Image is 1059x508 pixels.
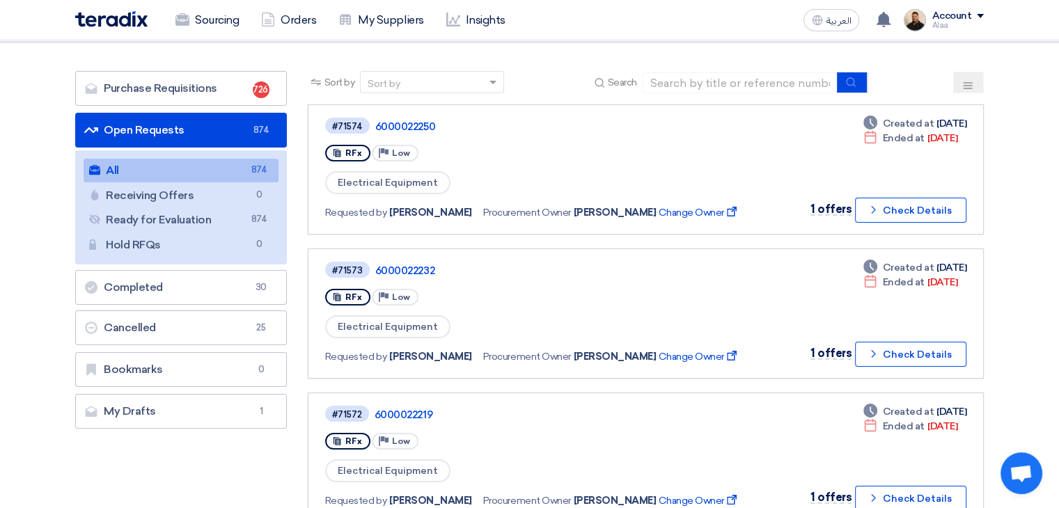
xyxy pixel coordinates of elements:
[863,275,957,289] div: [DATE]
[659,349,739,364] span: Change Owner
[253,363,269,376] span: 0
[251,237,267,252] span: 0
[250,5,327,35] a: Orders
[375,408,723,421] a: 6000022219
[883,404,934,419] span: Created at
[608,75,637,90] span: Search
[863,404,966,419] div: [DATE]
[325,459,450,482] span: Electrical Equipment
[803,9,859,31] button: العربية
[75,270,287,305] a: Completed30
[810,491,852,504] span: 1 offers
[345,292,362,302] span: RFx
[332,122,363,131] div: #71574
[883,419,925,434] span: Ended at
[574,205,657,220] span: [PERSON_NAME]
[75,113,287,148] a: Open Requests874
[75,310,287,345] a: Cancelled25
[375,120,723,133] a: 6000022250
[1001,452,1042,494] div: Open chat
[810,347,852,360] span: 1 offers
[375,264,723,277] a: 6000022232
[863,116,966,131] div: [DATE]
[324,75,355,90] span: Sort by
[325,493,386,508] span: Requested by
[863,419,957,434] div: [DATE]
[883,275,925,289] span: Ended at
[643,72,838,93] input: Search by title or reference number
[574,349,657,364] span: [PERSON_NAME]
[332,410,362,419] div: #71572
[483,205,571,220] span: Procurement Owner
[251,212,267,227] span: 874
[659,493,739,508] span: Change Owner
[75,394,287,429] a: My Drafts1
[325,349,386,364] span: Requested by
[659,205,739,220] span: Change Owner
[251,188,267,203] span: 0
[75,352,287,387] a: Bookmarks0
[904,9,926,31] img: MAA_1717931611039.JPG
[483,493,571,508] span: Procurement Owner
[810,203,852,216] span: 1 offers
[826,16,851,26] span: العربية
[253,81,269,98] span: 726
[253,123,269,137] span: 874
[251,163,267,177] span: 874
[84,233,279,257] a: Hold RFQs
[253,404,269,418] span: 1
[345,436,362,446] span: RFx
[325,171,450,194] span: Electrical Equipment
[75,11,148,27] img: Teradix logo
[325,315,450,338] span: Electrical Equipment
[435,5,517,35] a: Insights
[392,292,410,302] span: Low
[932,10,971,22] div: Account
[164,5,250,35] a: Sourcing
[883,260,934,275] span: Created at
[483,349,571,364] span: Procurement Owner
[883,116,934,131] span: Created at
[84,184,279,207] a: Receiving Offers
[389,205,472,220] span: [PERSON_NAME]
[863,131,957,145] div: [DATE]
[75,71,287,106] a: Purchase Requisitions726
[863,260,966,275] div: [DATE]
[392,436,410,446] span: Low
[325,205,386,220] span: Requested by
[332,266,363,275] div: #71573
[855,342,966,367] button: Check Details
[345,148,362,158] span: RFx
[389,349,472,364] span: [PERSON_NAME]
[368,77,400,91] div: Sort by
[574,493,657,508] span: [PERSON_NAME]
[253,321,269,335] span: 25
[327,5,434,35] a: My Suppliers
[84,159,279,182] a: All
[392,148,410,158] span: Low
[389,493,472,508] span: [PERSON_NAME]
[253,280,269,294] span: 30
[855,198,966,223] button: Check Details
[932,22,984,29] div: Alaa
[84,208,279,232] a: Ready for Evaluation
[883,131,925,145] span: Ended at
